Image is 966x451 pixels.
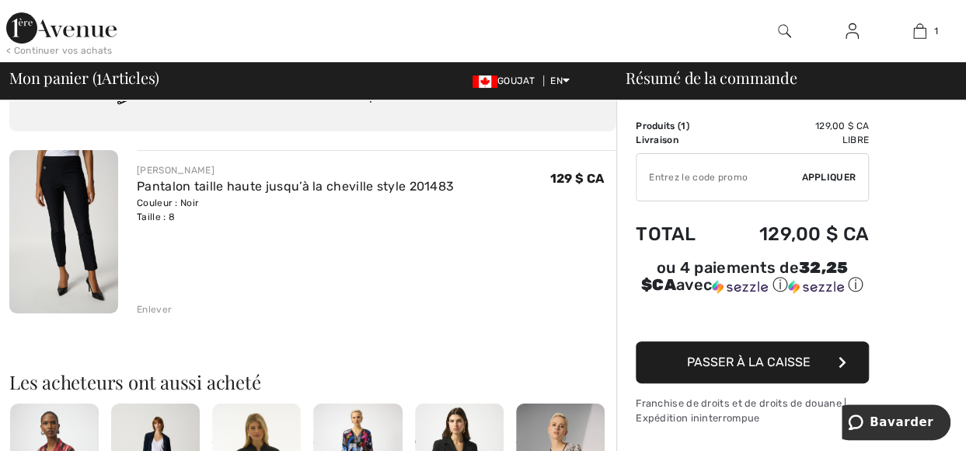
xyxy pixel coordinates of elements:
[934,24,938,38] span: 1
[137,163,454,177] div: [PERSON_NAME]
[712,280,768,294] img: Sezzle
[833,22,871,41] a: Sign In
[718,208,869,260] td: 129,00 $ CA
[102,67,159,88] font: Articles)
[687,355,811,369] span: Passer à la caisse
[6,12,117,44] img: 1ère Avenue
[788,280,844,294] img: Sezzle
[473,75,541,86] span: GOUJAT
[137,302,172,316] div: Enlever
[718,133,869,147] td: Libre
[887,22,953,40] a: 1
[550,75,563,86] font: EN
[778,22,791,40] img: Rechercher sur le site Web
[636,208,718,260] td: Total
[137,179,454,194] a: Pantalon taille haute jusqu’à la cheville style 201483
[636,121,685,131] font: Produits (
[681,121,685,131] span: 1
[636,133,718,147] td: Livraison
[6,44,113,58] div: < Continuer vos achats
[636,154,801,201] input: Promo code
[801,170,856,184] span: Appliquer
[636,119,718,133] td: )
[913,22,926,40] img: Mon sac
[657,258,799,277] font: ou 4 paiements de
[676,275,712,294] font: avec
[641,258,848,294] span: 32,25 $CA
[473,75,497,88] img: Dollar canadien
[607,70,957,86] div: Résumé de la commande
[846,22,859,40] img: Mes infos
[636,260,869,301] div: ou 4 paiements de32,25 $CAavecSezzle Click to learn more about SezzleSezzle Click to learn more a...
[636,396,869,425] div: Franchise de droits et de droits de douane | Expédition ininterrompue
[550,171,604,186] span: 129 $ CA
[636,301,869,336] iframe: PayPal-paypal
[718,119,869,133] td: 129,00 $ CA
[842,404,950,443] iframe: Opens a widget where you can chat to one of our agents
[9,67,96,88] font: Mon panier (
[137,198,199,222] font: Couleur : Noir Taille : 8
[9,372,616,391] h2: Les acheteurs ont aussi acheté
[96,66,102,86] span: 1
[636,341,869,383] button: Passer à la caisse
[9,150,118,313] img: Pantalon taille haute jusqu’à la cheville style 201483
